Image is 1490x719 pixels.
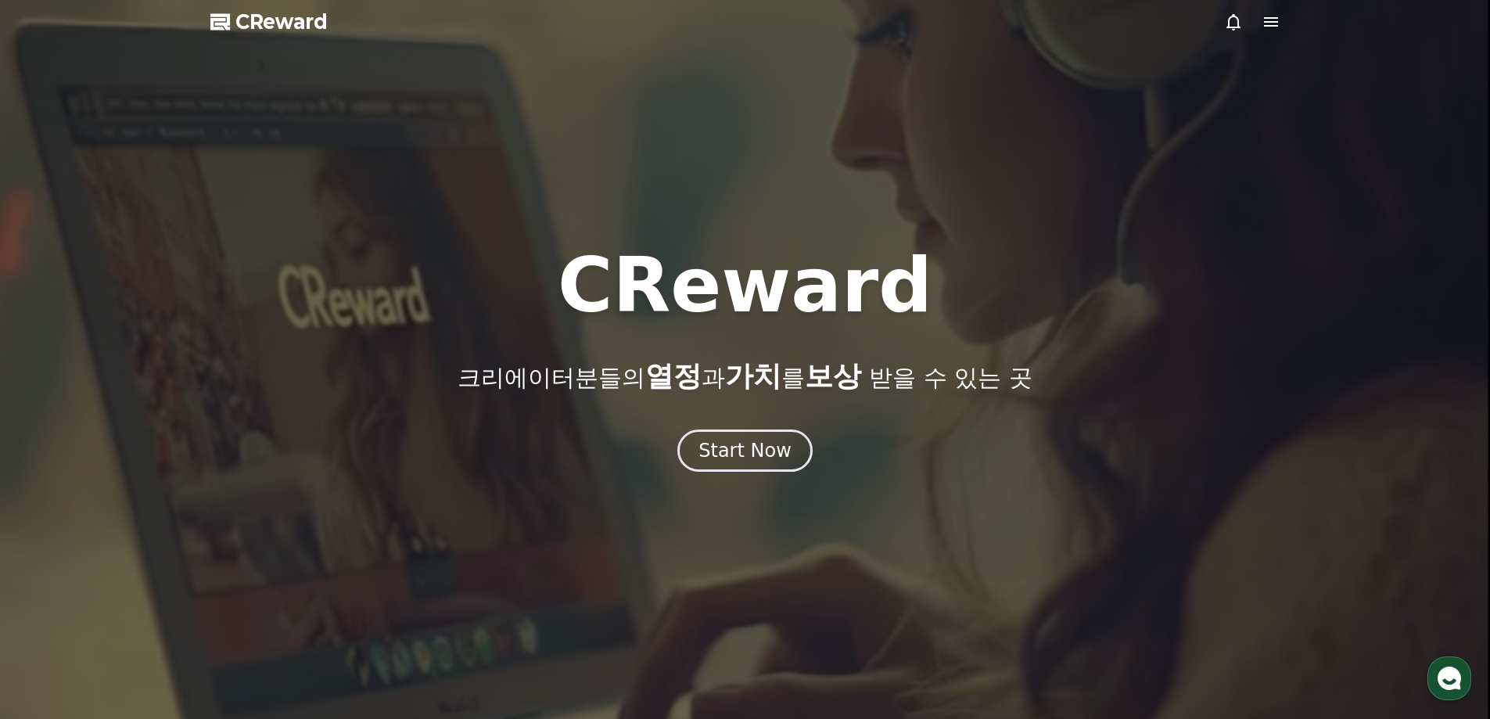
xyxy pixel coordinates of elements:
a: CReward [210,9,328,34]
span: 홈 [49,519,59,532]
span: 설정 [242,519,260,532]
h1: CReward [558,248,932,323]
span: 대화 [143,520,162,533]
span: 보상 [805,360,861,392]
div: Start Now [698,438,792,463]
p: 크리에이터분들의 과 를 받을 수 있는 곳 [458,361,1032,392]
span: 열정 [645,360,702,392]
span: CReward [235,9,328,34]
span: 가치 [725,360,781,392]
a: 홈 [5,496,103,535]
a: Start Now [677,445,813,460]
a: 대화 [103,496,202,535]
a: 설정 [202,496,300,535]
button: Start Now [677,430,813,472]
